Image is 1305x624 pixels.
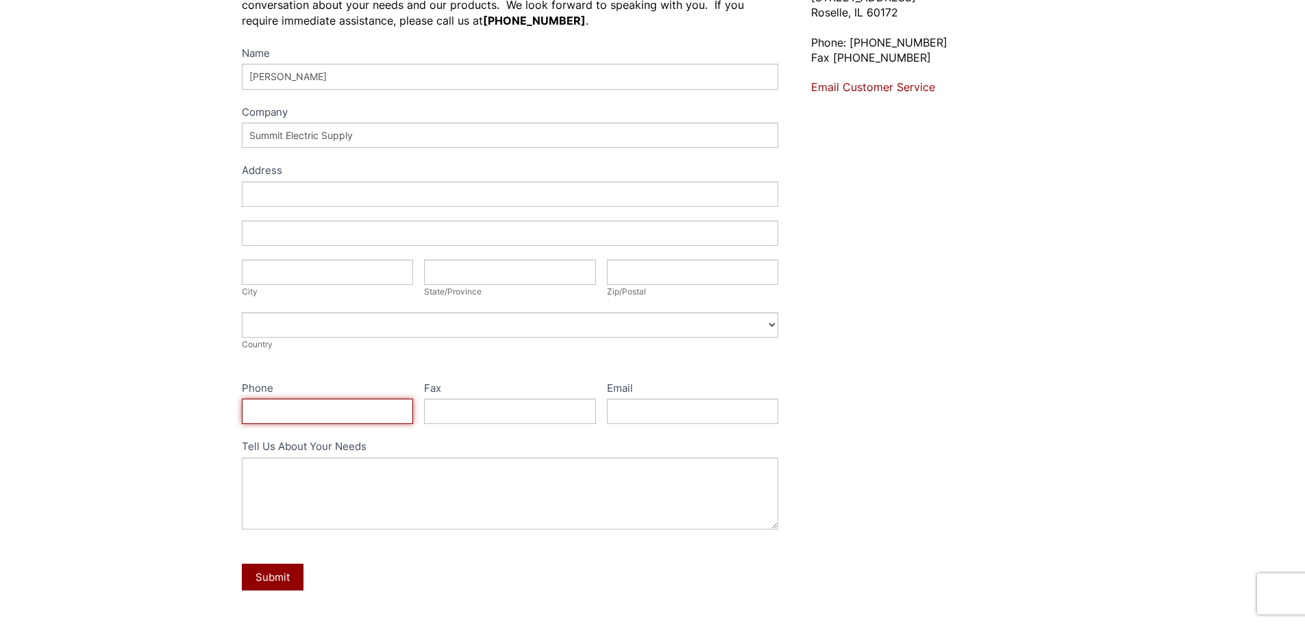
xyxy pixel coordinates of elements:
[242,45,779,64] label: Name
[242,103,779,123] label: Company
[811,80,935,94] a: Email Customer Service
[424,285,596,299] div: State/Province
[424,379,596,399] label: Fax
[811,35,1063,66] p: Phone: [PHONE_NUMBER] Fax [PHONE_NUMBER]
[607,379,779,399] label: Email
[242,438,779,458] label: Tell Us About Your Needs
[242,162,779,182] div: Address
[242,285,414,299] div: City
[242,564,303,590] button: Submit
[483,14,586,27] strong: [PHONE_NUMBER]
[242,338,779,351] div: Country
[607,285,779,299] div: Zip/Postal
[242,379,414,399] label: Phone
